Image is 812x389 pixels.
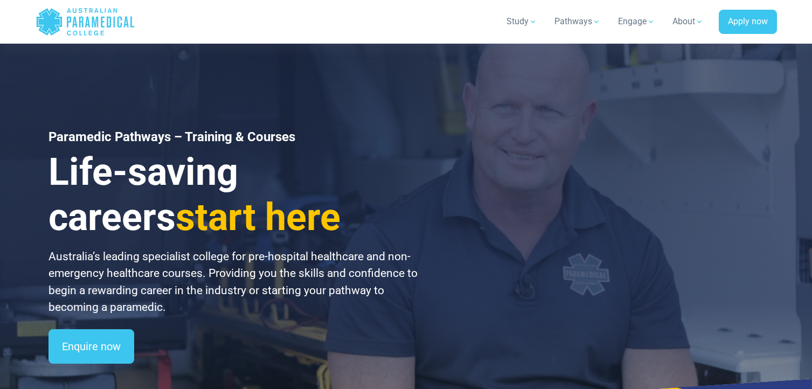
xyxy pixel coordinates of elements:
[48,129,419,145] h1: Paramedic Pathways – Training & Courses
[612,6,662,37] a: Engage
[500,6,544,37] a: Study
[48,248,419,316] p: Australia’s leading specialist college for pre-hospital healthcare and non-emergency healthcare c...
[548,6,607,37] a: Pathways
[36,4,135,39] a: Australian Paramedical College
[719,10,777,34] a: Apply now
[48,149,419,240] h3: Life-saving careers
[176,195,341,239] span: start here
[666,6,710,37] a: About
[48,329,134,364] a: Enquire now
